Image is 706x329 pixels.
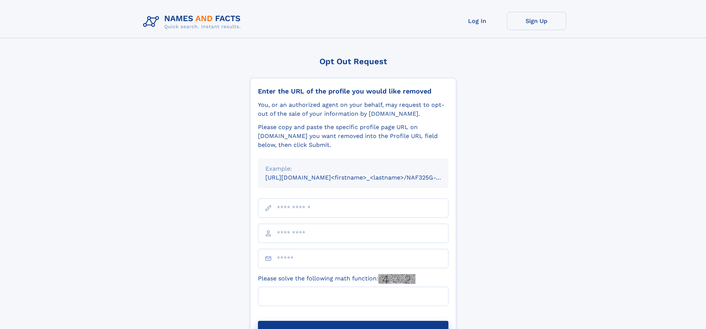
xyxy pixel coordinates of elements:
[258,87,448,95] div: Enter the URL of the profile you would like removed
[140,12,247,32] img: Logo Names and Facts
[507,12,566,30] a: Sign Up
[265,164,441,173] div: Example:
[258,101,448,118] div: You, or an authorized agent on your behalf, may request to opt-out of the sale of your informatio...
[448,12,507,30] a: Log In
[250,57,456,66] div: Opt Out Request
[258,123,448,149] div: Please copy and paste the specific profile page URL on [DOMAIN_NAME] you want removed into the Pr...
[265,174,463,181] small: [URL][DOMAIN_NAME]<firstname>_<lastname>/NAF325G-xxxxxxxx
[258,274,415,284] label: Please solve the following math function:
